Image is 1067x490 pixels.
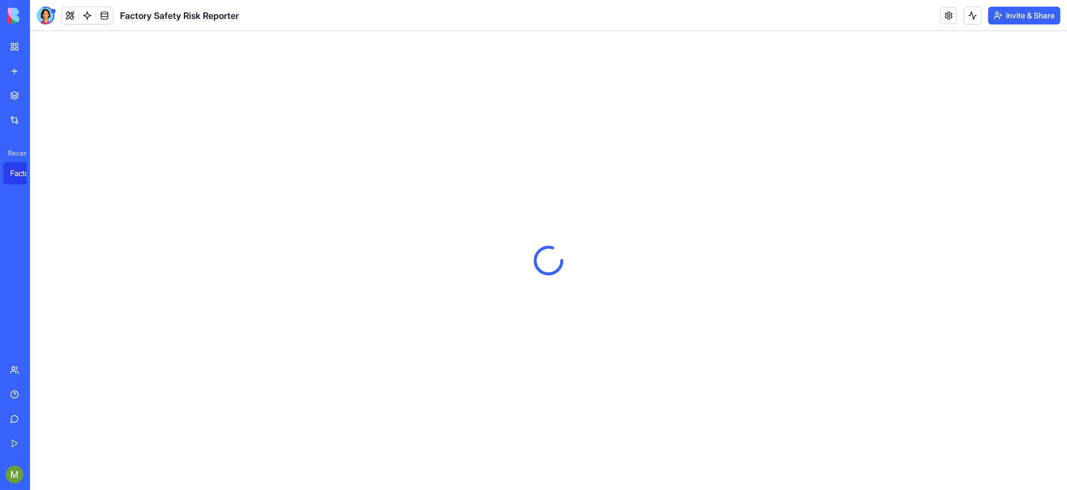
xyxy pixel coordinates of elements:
button: Invite & Share [988,7,1060,24]
a: Factory Safety Risk Reporter [3,162,48,184]
img: logo [8,8,77,23]
div: Factory Safety Risk Reporter [10,168,41,179]
span: Recent [3,149,27,158]
span: Factory Safety Risk Reporter [120,9,239,22]
img: ACg8ocJHbjBm67YaocKIRqEd5Vr8PtL3t1iUQAoVqE2Cf4TF0Y-e-Q=s96-c [6,466,23,483]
